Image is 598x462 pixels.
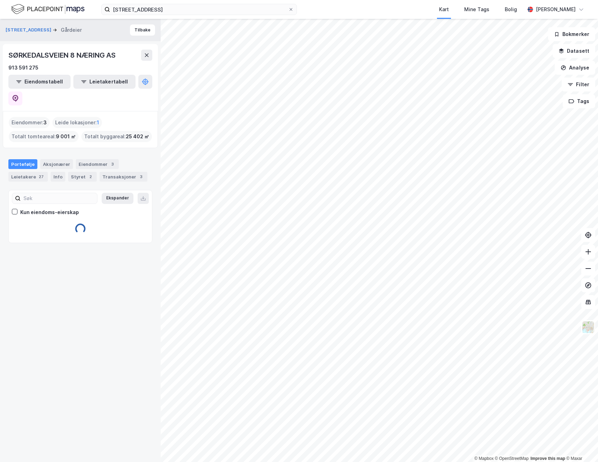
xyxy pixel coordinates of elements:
div: Leide lokasjoner : [52,117,102,128]
input: Søk på adresse, matrikkel, gårdeiere, leietakere eller personer [110,4,288,15]
button: Tags [563,94,595,108]
div: Transaksjoner [100,172,147,182]
div: Kart [439,5,449,14]
div: [PERSON_NAME] [536,5,576,14]
span: 3 [43,118,47,127]
div: Eiendommer : [9,117,50,128]
button: Ekspander [102,193,133,204]
button: Datasett [553,44,595,58]
img: Z [582,321,595,334]
div: Totalt byggareal : [81,131,152,142]
div: SØRKEDALSVEIEN 8 NÆRING AS [8,50,117,61]
div: Aksjonærer [40,159,73,169]
div: Kun eiendoms-eierskap [20,208,79,217]
div: Info [51,172,65,182]
div: Styret [68,172,97,182]
img: logo.f888ab2527a4732fd821a326f86c7f29.svg [11,3,85,15]
div: Gårdeier [61,26,82,34]
button: Analyse [555,61,595,75]
div: Totalt tomteareal : [9,131,79,142]
button: Eiendomstabell [8,75,71,89]
div: Portefølje [8,159,37,169]
img: spinner.a6d8c91a73a9ac5275cf975e30b51cfb.svg [75,223,86,234]
button: Filter [562,78,595,91]
div: 3 [109,161,116,168]
iframe: Chat Widget [563,428,598,462]
span: 25 402 ㎡ [126,132,149,141]
div: Mine Tags [464,5,489,14]
div: Bolig [505,5,517,14]
span: 9 001 ㎡ [56,132,76,141]
input: Søk [21,193,97,204]
a: OpenStreetMap [495,456,529,461]
button: Leietakertabell [73,75,136,89]
div: 913 591 275 [8,64,38,72]
div: 3 [138,173,145,180]
span: 1 [97,118,99,127]
div: 2 [87,173,94,180]
a: Improve this map [531,456,565,461]
div: Leietakere [8,172,48,182]
button: [STREET_ADDRESS] [6,27,53,34]
div: Kontrollprogram for chat [563,428,598,462]
div: 27 [37,173,45,180]
button: Tilbake [130,24,155,36]
a: Mapbox [474,456,494,461]
div: Eiendommer [76,159,119,169]
button: Bokmerker [548,27,595,41]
